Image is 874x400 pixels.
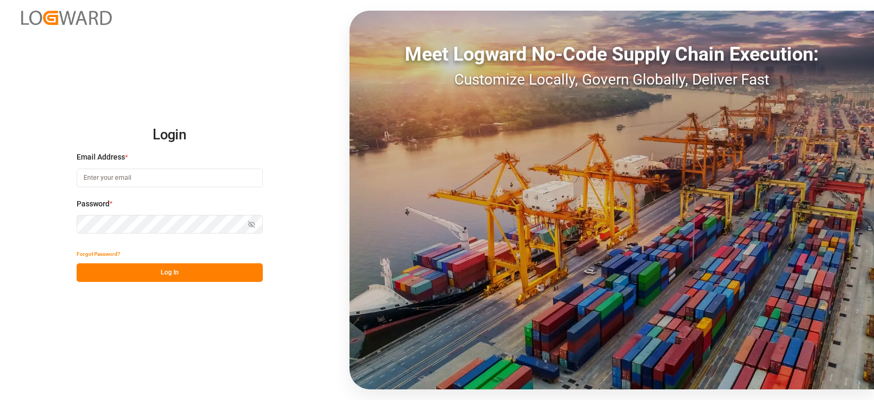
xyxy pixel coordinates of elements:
[349,40,874,69] div: Meet Logward No-Code Supply Chain Execution:
[77,198,110,210] span: Password
[77,245,120,263] button: Forgot Password?
[21,11,112,25] img: Logward_new_orange.png
[77,263,263,282] button: Log In
[77,152,125,163] span: Email Address
[349,69,874,91] div: Customize Locally, Govern Globally, Deliver Fast
[77,118,263,152] h2: Login
[77,169,263,187] input: Enter your email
